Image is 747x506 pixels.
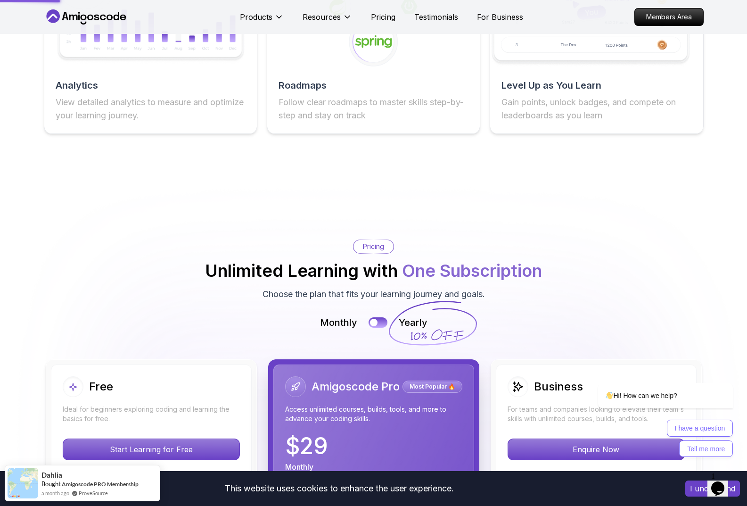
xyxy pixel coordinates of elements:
[205,261,542,280] h2: Unlimited Learning with
[534,379,583,394] h2: Business
[501,96,691,122] p: Gain points, unlock badges, and compete on leaderboards as you learn
[634,8,704,26] a: Members Area
[41,480,61,488] span: Bought
[402,260,542,281] span: One Subscription
[285,405,462,423] p: Access unlimited courses, builds, tools, and more to advance your coding skills.
[477,11,523,23] a: For Business
[279,96,468,122] p: Follow clear roadmaps to master skills step-by-step and stay on track
[508,405,685,423] p: For teams and companies looking to elevate their team's skills with unlimited courses, builds, an...
[508,439,685,460] button: Enquire Now
[320,316,357,329] p: Monthly
[501,79,691,92] h2: Level Up as You Learn
[240,11,284,30] button: Products
[63,445,240,454] a: Start Learning for Free
[41,471,62,479] span: Dahlia
[8,468,38,498] img: provesource social proof notification image
[707,468,738,497] iframe: chat widget
[7,478,671,499] div: This website uses cookies to enhance the user experience.
[279,79,468,92] h2: Roadmaps
[79,489,108,497] a: ProveSource
[240,11,272,23] p: Products
[568,298,738,464] iframe: chat widget
[508,445,685,454] a: Enquire Now
[56,79,246,92] h2: Analytics
[635,8,703,25] p: Members Area
[285,435,328,457] p: $ 29
[263,288,485,301] p: Choose the plan that fits your learning journey and goals.
[303,11,341,23] p: Resources
[404,382,461,391] p: Most Popular 🔥
[312,379,400,394] h2: Amigoscode Pro
[63,405,240,423] p: Ideal for beginners exploring coding and learning the basics for free.
[363,242,384,251] p: Pricing
[371,11,395,23] a: Pricing
[685,481,740,497] button: Accept cookies
[303,11,352,30] button: Resources
[414,11,458,23] a: Testimonials
[89,379,113,394] h2: Free
[56,96,246,122] p: View detailed analytics to measure and optimize your learning journey.
[41,489,69,497] span: a month ago
[285,461,313,473] p: Monthly
[62,481,139,488] a: Amigoscode PRO Membership
[63,439,240,460] button: Start Learning for Free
